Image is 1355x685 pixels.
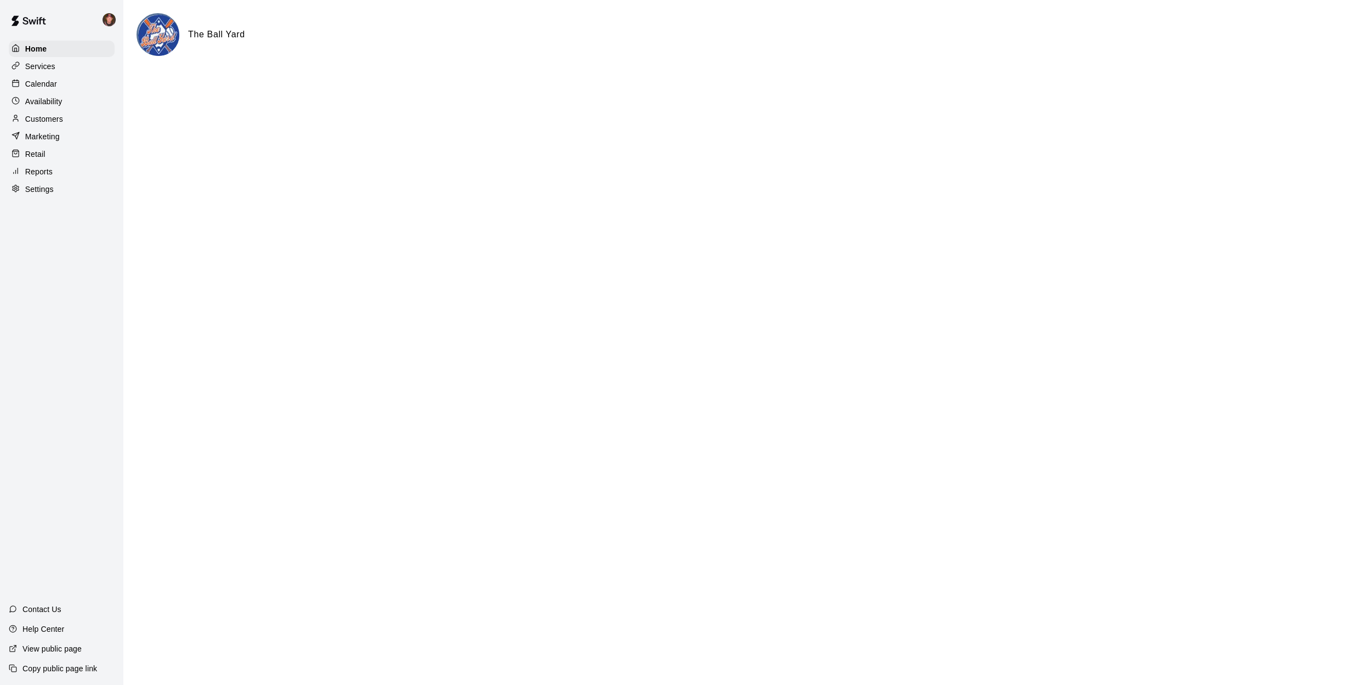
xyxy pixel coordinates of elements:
[188,27,245,42] h6: The Ball Yard
[9,111,115,127] a: Customers
[103,13,116,26] img: Mike Skogen
[22,643,82,654] p: View public page
[9,146,115,162] a: Retail
[25,61,55,72] p: Services
[138,15,179,56] img: The Ball Yard logo
[9,58,115,75] a: Services
[9,163,115,180] a: Reports
[25,184,54,195] p: Settings
[25,131,60,142] p: Marketing
[9,41,115,57] a: Home
[22,663,97,674] p: Copy public page link
[22,624,64,635] p: Help Center
[22,604,61,615] p: Contact Us
[25,166,53,177] p: Reports
[9,76,115,92] a: Calendar
[25,43,47,54] p: Home
[25,96,63,107] p: Availability
[25,78,57,89] p: Calendar
[25,114,63,124] p: Customers
[9,128,115,145] a: Marketing
[9,93,115,110] a: Availability
[9,181,115,197] a: Settings
[25,149,46,160] p: Retail
[100,9,123,31] div: Mike Skogen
